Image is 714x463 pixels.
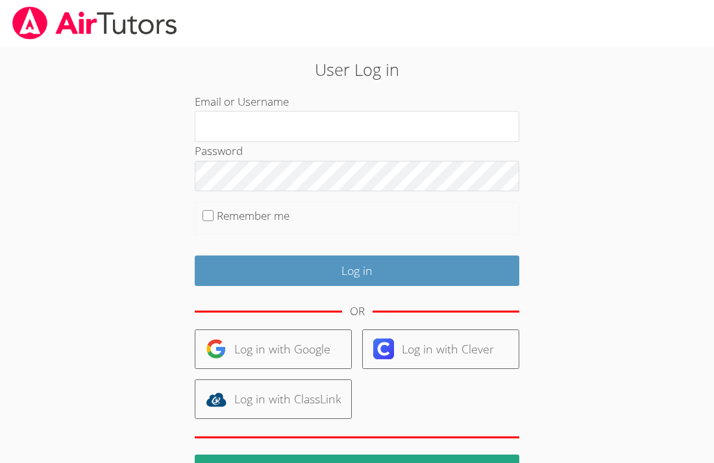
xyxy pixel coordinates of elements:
[195,94,289,109] label: Email or Username
[206,389,227,410] img: classlink-logo-d6bb404cc1216ec64c9a2012d9dc4662098be43eaf13dc465df04b49fa7ab582.svg
[195,143,243,158] label: Password
[195,379,352,419] a: Log in with ClassLink
[195,255,519,286] input: Log in
[206,338,227,359] img: google-logo-50288ca7cdecda66e5e0955fdab243c47b7ad437acaf1139b6f446037453330a.svg
[217,208,289,223] label: Remember me
[350,302,365,321] div: OR
[164,57,550,82] h2: User Log in
[362,329,519,369] a: Log in with Clever
[195,329,352,369] a: Log in with Google
[11,6,178,40] img: airtutors_banner-c4298cdbf04f3fff15de1276eac7730deb9818008684d7c2e4769d2f7ddbe033.png
[373,338,394,359] img: clever-logo-6eab21bc6e7a338710f1a6ff85c0baf02591cd810cc4098c63d3a4b26e2feb20.svg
